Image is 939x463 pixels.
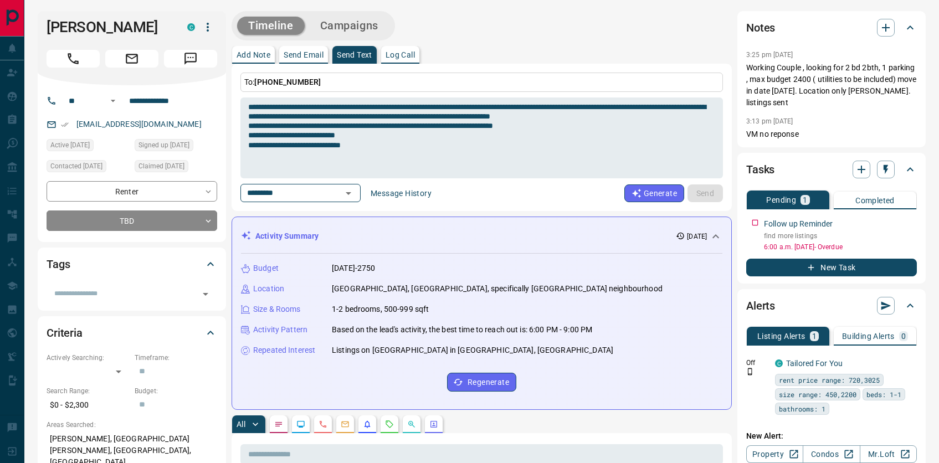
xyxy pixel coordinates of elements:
h2: Notes [746,19,775,37]
p: 6:00 a.m. [DATE] - Overdue [764,242,917,252]
button: Open [106,94,120,107]
p: Size & Rooms [253,303,301,315]
svg: Requests [385,420,394,429]
div: Wed Jun 04 2025 [47,160,129,176]
div: condos.ca [187,23,195,31]
div: Sat Mar 30 2024 [135,139,217,155]
p: 1 [812,332,817,340]
p: Pending [766,196,796,204]
span: [PHONE_NUMBER] [254,78,321,86]
span: Call [47,50,100,68]
div: Notes [746,14,917,41]
p: Add Note [237,51,270,59]
p: New Alert: [746,430,917,442]
span: Signed up [DATE] [138,140,189,151]
a: Property [746,445,803,463]
p: Repeated Interest [253,344,315,356]
p: Off [746,358,768,368]
p: 3:25 pm [DATE] [746,51,793,59]
p: [GEOGRAPHIC_DATA], [GEOGRAPHIC_DATA], specifically [GEOGRAPHIC_DATA] neighbourhood [332,283,663,295]
p: [DATE]-2750 [332,263,375,274]
h2: Tasks [746,161,774,178]
a: Mr.Loft [860,445,917,463]
a: [EMAIL_ADDRESS][DOMAIN_NAME] [76,120,202,128]
button: Regenerate [447,373,516,392]
p: [DATE] [687,231,707,241]
p: Location [253,283,284,295]
a: Condos [803,445,860,463]
button: Campaigns [309,17,389,35]
p: Listing Alerts [757,332,805,340]
p: Listings on [GEOGRAPHIC_DATA] in [GEOGRAPHIC_DATA], [GEOGRAPHIC_DATA] [332,344,613,356]
p: find more listings [764,231,917,241]
svg: Calls [319,420,327,429]
h2: Criteria [47,324,83,342]
p: 1-2 bedrooms, 500-999 sqft [332,303,429,315]
p: Send Email [284,51,324,59]
p: 3:13 pm [DATE] [746,117,793,125]
h2: Tags [47,255,70,273]
a: Tailored For You [786,359,843,368]
div: TBD [47,210,217,231]
button: Open [198,286,213,302]
button: Message History [364,184,438,202]
div: Criteria [47,320,217,346]
p: Log Call [386,51,415,59]
div: Activity Summary[DATE] [241,226,722,246]
svg: Lead Browsing Activity [296,420,305,429]
button: Open [341,186,356,201]
p: 1 [803,196,807,204]
p: Based on the lead's activity, the best time to reach out is: 6:00 PM - 9:00 PM [332,324,592,336]
p: Timeframe: [135,353,217,363]
h1: [PERSON_NAME] [47,18,171,36]
div: Renter [47,181,217,202]
span: beds: 1-1 [866,389,901,400]
p: Working Couple , looking for 2 bd 2bth, 1 parking , max budget 2400 ( utilities to be included) m... [746,62,917,109]
p: Send Text [337,51,372,59]
svg: Opportunities [407,420,416,429]
p: All [237,420,245,428]
svg: Listing Alerts [363,420,372,429]
p: VM no reponse [746,128,917,140]
p: Completed [855,197,895,204]
p: To: [240,73,723,92]
span: Message [164,50,217,68]
button: New Task [746,259,917,276]
div: Tags [47,251,217,277]
span: bathrooms: 1 [779,403,825,414]
span: Active [DATE] [50,140,90,151]
p: Follow up Reminder [764,218,833,230]
div: Sun Jun 01 2025 [135,160,217,176]
svg: Agent Actions [429,420,438,429]
p: Activity Summary [255,230,319,242]
button: Generate [624,184,684,202]
span: Claimed [DATE] [138,161,184,172]
div: Tue Jun 03 2025 [47,139,129,155]
p: Activity Pattern [253,324,307,336]
p: Search Range: [47,386,129,396]
div: Tasks [746,156,917,183]
p: Areas Searched: [47,420,217,430]
span: Contacted [DATE] [50,161,102,172]
svg: Emails [341,420,350,429]
p: $0 - $2,300 [47,396,129,414]
p: 0 [901,332,906,340]
p: Budget [253,263,279,274]
p: Actively Searching: [47,353,129,363]
span: size range: 450,2200 [779,389,856,400]
span: rent price range: 720,3025 [779,374,880,385]
span: Email [105,50,158,68]
div: Alerts [746,292,917,319]
svg: Notes [274,420,283,429]
div: condos.ca [775,359,783,367]
p: Building Alerts [842,332,895,340]
button: Timeline [237,17,305,35]
svg: Email Verified [61,121,69,128]
h2: Alerts [746,297,775,315]
p: Budget: [135,386,217,396]
svg: Push Notification Only [746,368,754,375]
